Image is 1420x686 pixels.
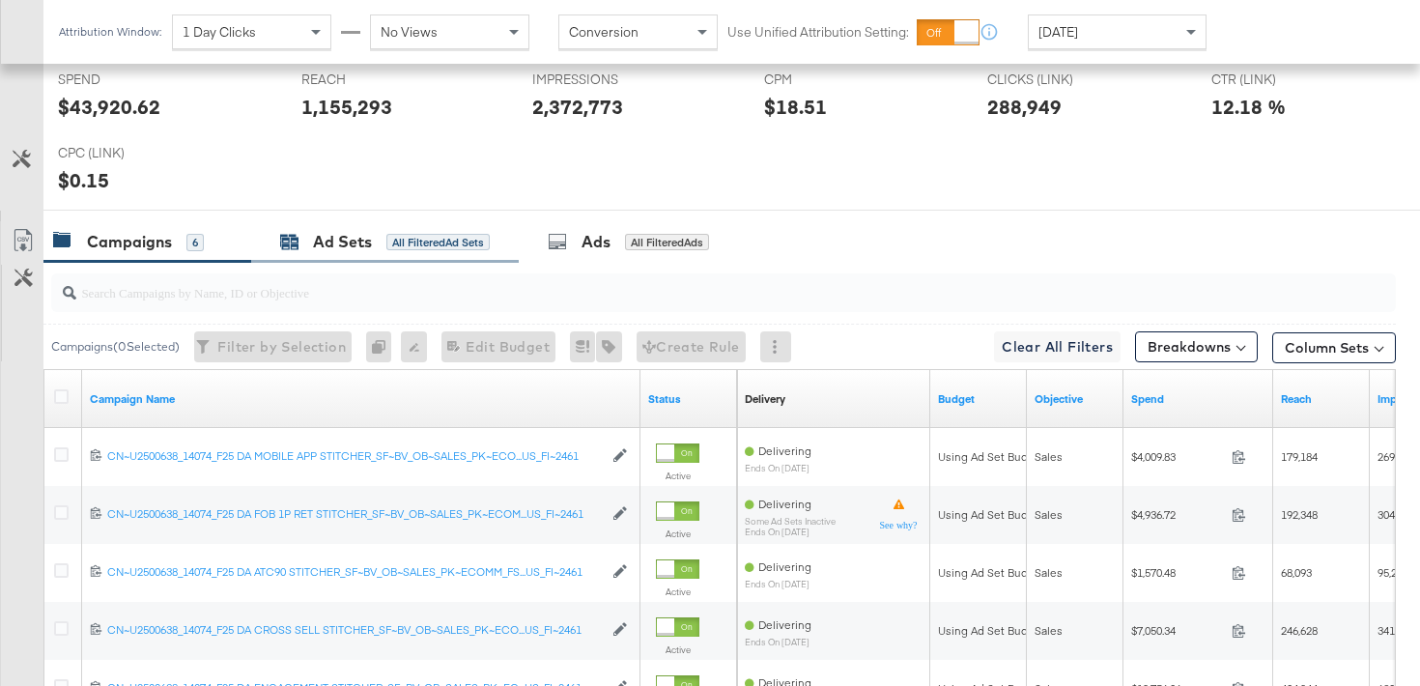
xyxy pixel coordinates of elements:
div: Campaigns ( 0 Selected) [51,338,180,356]
button: Breakdowns [1135,331,1258,362]
div: $0.15 [58,166,109,194]
span: 192,348 [1281,507,1318,522]
a: CN~U2500638_14074_F25 DA ATC90 STITCHER_SF~BV_OB~SALES_PK~ECOMM_FS...US_FI~2461 [107,564,603,581]
span: No Views [381,23,438,41]
span: $4,009.83 [1131,449,1224,464]
span: $7,050.34 [1131,623,1224,638]
label: Active [656,528,699,540]
input: Search Campaigns by Name, ID or Objective [76,266,1276,303]
button: Clear All Filters [994,331,1121,362]
a: CN~U2500638_14074_F25 DA MOBILE APP STITCHER_SF~BV_OB~SALES_PK~ECO...US_FI~2461 [107,448,603,465]
a: Your campaign name. [90,391,633,407]
div: Ad Sets [313,231,372,253]
a: CN~U2500638_14074_F25 DA FOB 1P RET STITCHER_SF~BV_OB~SALES_PK~ECOM...US_FI~2461 [107,506,603,523]
a: Shows the current state of your Ad Campaign. [648,391,729,407]
a: Reflects the ability of your Ad Campaign to achieve delivery based on ad states, schedule and bud... [745,391,785,407]
div: 0 [366,331,401,362]
a: The number of people your ad was served to. [1281,391,1362,407]
label: Active [656,586,699,598]
span: 179,184 [1281,449,1318,464]
span: [DATE] [1038,23,1078,41]
span: 269,085 [1377,449,1414,464]
div: 1,155,293 [301,93,392,121]
span: Sales [1035,623,1063,638]
div: All Filtered Ad Sets [386,234,490,251]
div: All Filtered Ads [625,234,709,251]
a: The maximum amount you're willing to spend on your ads, on average each day or over the lifetime ... [938,391,1019,407]
span: 95,254 [1377,565,1408,580]
span: 246,628 [1281,623,1318,638]
span: $4,936.72 [1131,507,1224,522]
span: Conversion [569,23,639,41]
div: 6 [186,234,204,251]
button: Column Sets [1272,332,1396,363]
span: Delivering [758,497,811,511]
span: CLICKS (LINK) [987,71,1132,89]
div: 2,372,773 [532,93,623,121]
div: Using Ad Set Budget [938,449,1045,465]
sub: Some Ad Sets Inactive [745,516,836,527]
span: $1,570.48 [1131,565,1224,580]
span: Sales [1035,565,1063,580]
span: 68,093 [1281,565,1312,580]
sub: ends on [DATE] [745,527,836,537]
span: SPEND [58,71,203,89]
div: CN~U2500638_14074_F25 DA ATC90 STITCHER_SF~BV_OB~SALES_PK~ECOMM_FS...US_FI~2461 [107,564,603,580]
span: Sales [1035,449,1063,464]
span: 304,086 [1377,507,1414,522]
a: Your campaign's objective. [1035,391,1116,407]
sub: ends on [DATE] [745,637,811,647]
span: Clear All Filters [1002,335,1113,359]
span: Sales [1035,507,1063,522]
span: 1 Day Clicks [183,23,256,41]
a: CN~U2500638_14074_F25 DA CROSS SELL STITCHER_SF~BV_OB~SALES_PK~ECO...US_FI~2461 [107,622,603,639]
div: Using Ad Set Budget [938,507,1045,523]
div: 12.18 % [1211,93,1286,121]
div: 288,949 [987,93,1062,121]
label: Use Unified Attribution Setting: [727,23,909,42]
div: Campaigns [87,231,172,253]
span: Delivering [758,559,811,574]
div: Delivery [745,391,785,407]
div: Attribution Window: [58,25,162,39]
span: CPC (LINK) [58,144,203,162]
div: $43,920.62 [58,93,160,121]
span: IMPRESSIONS [532,71,677,89]
div: Ads [582,231,611,253]
label: Active [656,643,699,656]
div: $18.51 [764,93,827,121]
sub: ends on [DATE] [745,579,811,589]
a: The total amount spent to date. [1131,391,1265,407]
label: Active [656,470,699,482]
div: Using Ad Set Budget [938,565,1045,581]
span: CTR (LINK) [1211,71,1356,89]
span: REACH [301,71,446,89]
div: CN~U2500638_14074_F25 DA CROSS SELL STITCHER_SF~BV_OB~SALES_PK~ECO...US_FI~2461 [107,622,603,638]
span: CPM [764,71,909,89]
div: CN~U2500638_14074_F25 DA FOB 1P RET STITCHER_SF~BV_OB~SALES_PK~ECOM...US_FI~2461 [107,506,603,522]
span: Delivering [758,443,811,458]
span: 341,120 [1377,623,1414,638]
span: Delivering [758,617,811,632]
sub: ends on [DATE] [745,463,811,473]
div: Using Ad Set Budget [938,623,1045,639]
